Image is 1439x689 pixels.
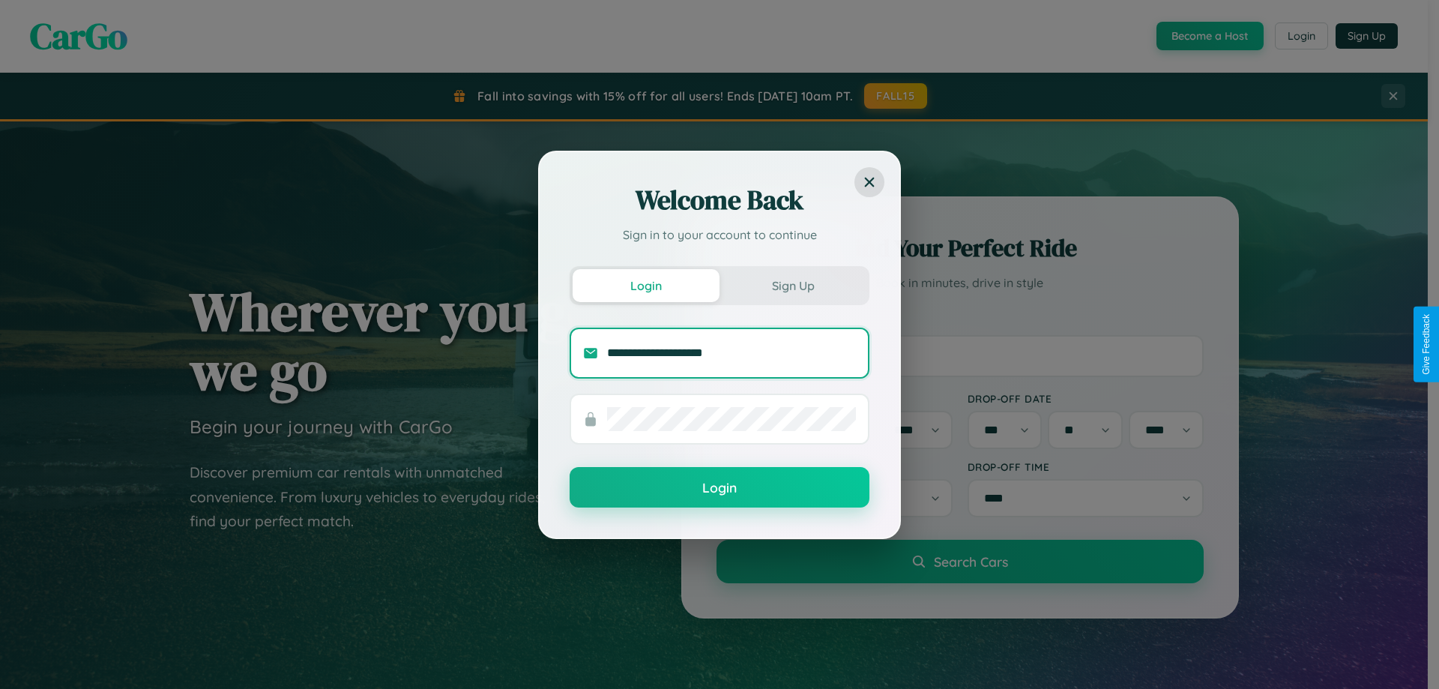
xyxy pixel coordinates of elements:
[570,226,869,244] p: Sign in to your account to continue
[573,269,719,302] button: Login
[570,182,869,218] h2: Welcome Back
[570,467,869,508] button: Login
[1421,314,1432,375] div: Give Feedback
[719,269,866,302] button: Sign Up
